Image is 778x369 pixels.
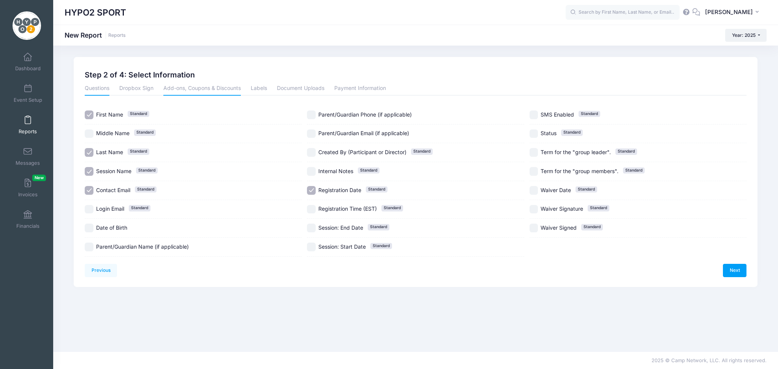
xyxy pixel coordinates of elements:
[96,149,123,155] span: Last Name
[366,186,387,192] span: Standard
[732,32,756,38] span: Year: 2025
[725,29,767,42] button: Year: 2025
[85,186,93,195] input: Contact EmailStandard
[700,4,767,21] button: [PERSON_NAME]
[334,82,386,96] a: Payment Information
[541,168,618,174] span: Term for the "group members".
[307,205,316,214] input: Registration Time (EST)Standard
[530,129,538,138] input: StatusStandard
[16,160,40,166] span: Messages
[358,167,380,173] span: Standard
[318,243,366,250] span: Session: Start Date
[723,264,746,277] a: Next
[251,82,267,96] a: Labels
[19,128,37,135] span: Reports
[119,82,153,96] a: Dropbox Sign
[541,111,574,118] span: SMS Enabled
[318,224,363,231] span: Session: End Date
[13,11,41,40] img: HYPO2 SPORT
[18,191,38,198] span: Invoices
[10,112,46,138] a: Reports
[381,205,403,211] span: Standard
[85,167,93,176] input: Session NameStandard
[136,167,158,173] span: Standard
[541,187,571,193] span: Waiver Date
[96,224,127,231] span: Date of Birth
[530,110,538,119] input: SMS EnabledStandard
[318,205,377,212] span: Registration Time (EST)
[530,205,538,214] input: Waiver SignatureStandard
[85,110,93,119] input: First NameStandard
[163,82,241,96] a: Add-ons, Coupons & Discounts
[14,97,42,103] span: Event Setup
[651,357,767,363] span: 2025 © Camp Network, LLC. All rights reserved.
[85,243,93,251] input: Parent/Guardian Name (if applicable)
[277,82,324,96] a: Document Uploads
[10,206,46,233] a: Financials
[370,243,392,249] span: Standard
[576,186,597,192] span: Standard
[615,148,637,155] span: Standard
[128,148,149,155] span: Standard
[318,168,353,174] span: Internal Notes
[96,205,124,212] span: Login Email
[623,167,645,173] span: Standard
[566,5,680,20] input: Search by First Name, Last Name, or Email...
[307,186,316,195] input: Registration DateStandard
[128,111,149,117] span: Standard
[705,8,753,16] span: [PERSON_NAME]
[129,205,150,211] span: Standard
[588,205,609,211] span: Standard
[530,224,538,232] input: Waiver SignedStandard
[307,224,316,232] input: Session: End DateStandard
[541,149,611,155] span: Term for the "group leader".
[10,175,46,201] a: InvoicesNew
[96,243,189,250] span: Parent/Guardian Name (if applicable)
[85,71,195,79] h2: Step 2 of 4: Select Information
[108,33,126,38] a: Reports
[85,129,93,138] input: Middle NameStandard
[530,148,538,157] input: Term for the "group leader".Standard
[85,148,93,157] input: Last NameStandard
[561,129,583,136] span: Standard
[318,130,409,136] span: Parent/Guardian Email (if applicable)
[15,65,41,72] span: Dashboard
[96,130,130,136] span: Middle Name
[530,167,538,176] input: Term for the "group members".Standard
[541,205,583,212] span: Waiver Signature
[581,224,603,230] span: Standard
[85,82,109,96] a: Questions
[541,224,577,231] span: Waiver Signed
[16,223,40,229] span: Financials
[96,168,131,174] span: Session Name
[318,187,361,193] span: Registration Date
[10,49,46,75] a: Dashboard
[10,80,46,107] a: Event Setup
[307,148,316,157] input: Created By (Participant or Director)Standard
[307,243,316,251] input: Session: Start DateStandard
[307,167,316,176] input: Internal NotesStandard
[65,4,126,21] h1: HYPO2 SPORT
[134,129,156,136] span: Standard
[530,186,538,195] input: Waiver DateStandard
[318,149,406,155] span: Created By (Participant or Director)
[85,205,93,214] input: Login EmailStandard
[85,224,93,232] input: Date of Birth
[579,111,600,117] span: Standard
[96,187,130,193] span: Contact Email
[65,31,126,39] h1: New Report
[541,130,557,136] span: Status
[368,224,389,230] span: Standard
[10,143,46,170] a: Messages
[135,186,157,192] span: Standard
[318,111,412,118] span: Parent/Guardian Phone (if applicable)
[307,110,316,119] input: Parent/Guardian Phone (if applicable)
[32,175,46,181] span: New
[307,129,316,138] input: Parent/Guardian Email (if applicable)
[96,111,123,118] span: First Name
[85,264,117,277] a: Previous
[411,148,433,155] span: Standard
